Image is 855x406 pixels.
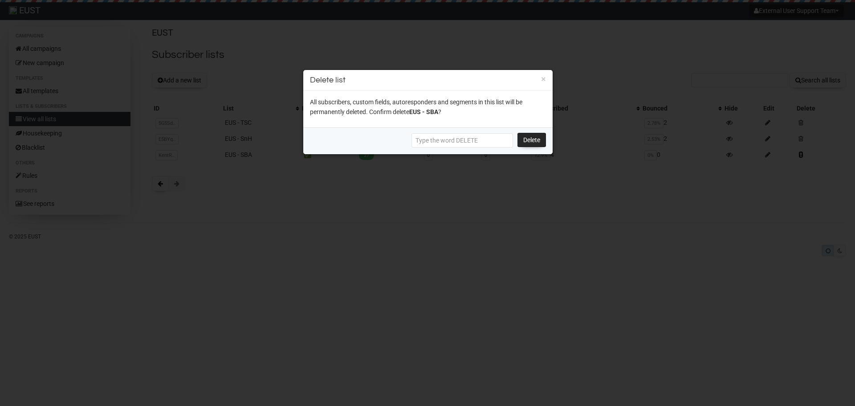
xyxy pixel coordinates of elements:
[517,133,546,147] a: Delete
[541,75,546,83] button: ×
[310,74,546,86] h3: Delete list
[310,97,546,117] p: All subscribers, custom fields, autoresponders and segments in this list will be permanently dele...
[409,108,438,115] span: EUS - SBA
[411,133,513,148] input: Type the word DELETE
